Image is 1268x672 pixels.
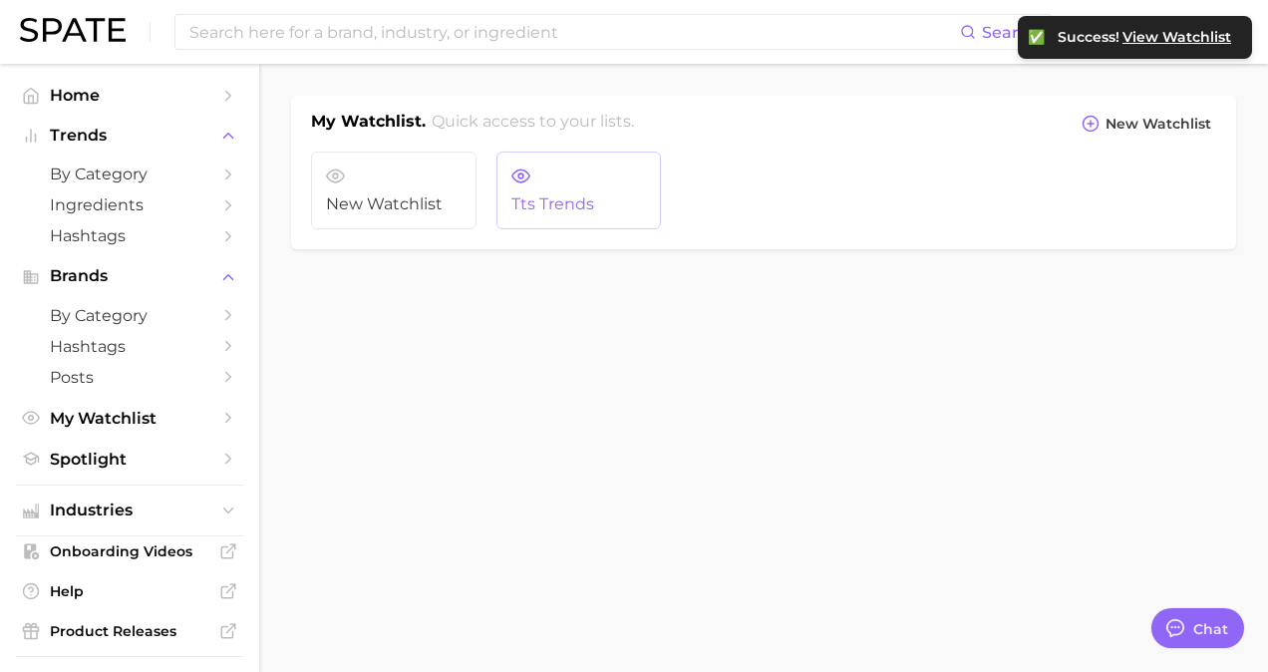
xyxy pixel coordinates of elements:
[16,496,243,525] button: Industries
[50,502,209,519] span: Industries
[16,261,243,291] button: Brands
[50,127,209,145] span: Trends
[16,403,243,434] a: My Watchlist
[50,165,209,183] span: by Category
[16,300,243,331] a: by Category
[982,23,1039,42] span: Search
[496,152,662,229] a: tts trends
[511,195,647,213] span: tts trends
[50,582,209,600] span: Help
[16,362,243,393] a: Posts
[16,616,243,646] a: Product Releases
[50,337,209,356] span: Hashtags
[1122,29,1231,46] span: View Watchlist
[50,450,209,469] span: Spotlight
[1077,110,1216,138] button: New Watchlist
[16,576,243,606] a: Help
[326,195,462,213] span: New Watchlist
[16,80,243,111] a: Home
[1106,116,1211,133] span: New Watchlist
[50,86,209,105] span: Home
[20,18,126,42] img: SPATE
[50,267,209,285] span: Brands
[432,110,634,140] h2: Quick access to your lists.
[1121,28,1232,47] button: View Watchlist
[16,121,243,151] button: Trends
[187,15,960,49] input: Search here for a brand, industry, or ingredient
[16,331,243,362] a: Hashtags
[16,220,243,251] a: Hashtags
[16,536,243,566] a: Onboarding Videos
[50,226,209,245] span: Hashtags
[50,306,209,325] span: by Category
[16,444,243,475] a: Spotlight
[16,189,243,220] a: Ingredients
[1028,28,1048,46] div: ✅
[50,368,209,387] span: Posts
[16,159,243,189] a: by Category
[1058,28,1232,47] div: Success!
[311,110,426,140] h1: My Watchlist.
[50,195,209,214] span: Ingredients
[50,409,209,428] span: My Watchlist
[50,622,209,640] span: Product Releases
[50,542,209,560] span: Onboarding Videos
[311,152,476,229] a: New Watchlist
